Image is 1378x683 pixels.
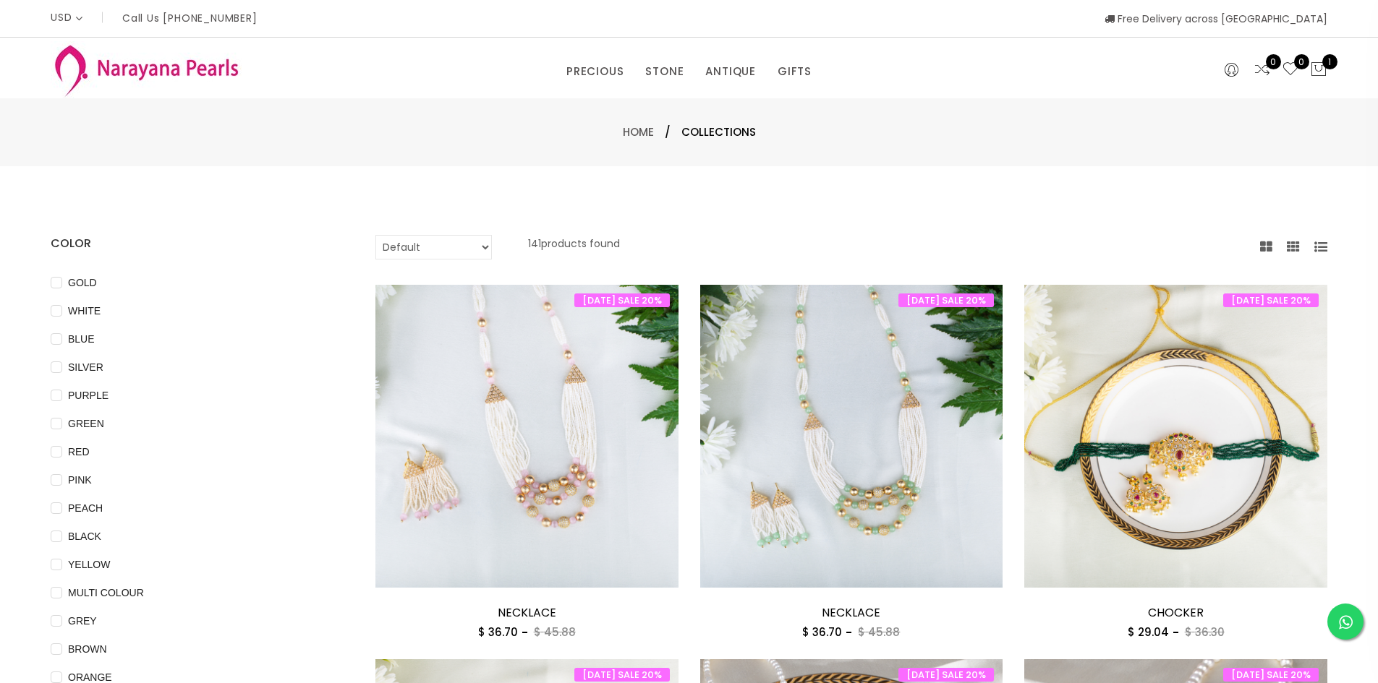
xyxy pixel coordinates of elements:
[1282,61,1299,80] a: 0
[62,387,114,403] span: PURPLE
[62,331,101,347] span: BLUE
[645,61,684,82] a: STONE
[802,624,842,640] span: $ 36.70
[705,61,756,82] a: ANTIQUE
[62,416,110,431] span: GREEN
[858,624,900,640] span: $ 45.88
[62,444,95,460] span: RED
[528,235,620,259] p: 141 products found
[1128,624,1169,640] span: $ 29.04
[1105,12,1327,26] span: Free Delivery across [GEOGRAPHIC_DATA]
[62,472,98,488] span: PINK
[665,124,671,141] span: /
[1254,61,1271,80] a: 0
[1294,54,1309,69] span: 0
[122,13,258,23] p: Call Us [PHONE_NUMBER]
[1223,293,1319,307] span: [DATE] SALE 20%
[1322,54,1337,69] span: 1
[62,500,109,516] span: PEACH
[566,61,624,82] a: PRECIOUS
[898,668,994,682] span: [DATE] SALE 20%
[62,359,109,375] span: SILVER
[62,303,106,319] span: WHITE
[1310,61,1327,80] button: 1
[681,124,756,141] span: Collections
[62,275,103,291] span: GOLD
[574,293,670,307] span: [DATE] SALE 20%
[623,124,654,139] a: Home
[1185,624,1225,640] span: $ 36.30
[778,61,812,82] a: GIFTS
[1148,604,1204,621] a: CHOCKER
[574,668,670,682] span: [DATE] SALE 20%
[62,528,107,544] span: BLACK
[498,604,556,621] a: NECKLACE
[62,641,113,657] span: BROWN
[534,624,576,640] span: $ 45.88
[62,585,150,601] span: MULTI COLOUR
[478,624,518,640] span: $ 36.70
[898,293,994,307] span: [DATE] SALE 20%
[62,613,103,629] span: GREY
[822,604,880,621] a: NECKLACE
[1266,54,1281,69] span: 0
[1223,668,1319,682] span: [DATE] SALE 20%
[62,557,116,572] span: YELLOW
[51,235,332,252] h4: COLOR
